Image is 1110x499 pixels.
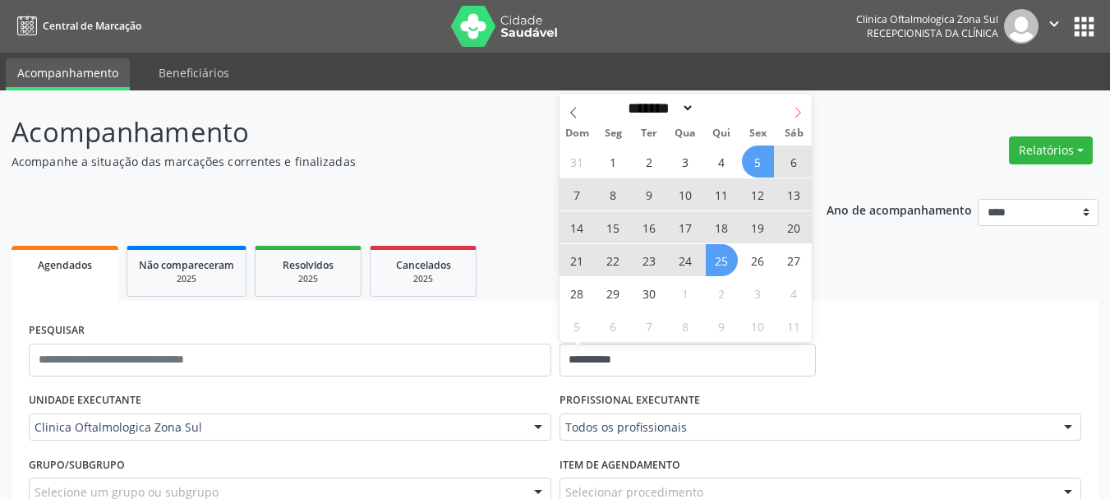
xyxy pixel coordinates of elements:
[742,211,774,243] span: Setembro 19, 2025
[633,310,666,342] span: Outubro 7, 2025
[633,211,666,243] span: Setembro 16, 2025
[742,310,774,342] span: Outubro 10, 2025
[623,99,695,117] select: Month
[38,258,92,272] span: Agendados
[6,58,130,90] a: Acompanhamento
[1070,12,1098,41] button: apps
[670,277,702,309] span: Outubro 1, 2025
[742,146,774,178] span: Setembro 5, 2025
[561,146,593,178] span: Agosto 31, 2025
[597,146,629,178] span: Setembro 1, 2025
[43,19,141,33] span: Central de Marcação
[561,178,593,210] span: Setembro 7, 2025
[742,244,774,276] span: Setembro 26, 2025
[12,112,772,153] p: Acompanhamento
[561,244,593,276] span: Setembro 21, 2025
[631,128,667,139] span: Ter
[633,277,666,309] span: Setembro 30, 2025
[706,277,738,309] span: Outubro 2, 2025
[667,128,703,139] span: Qua
[778,277,810,309] span: Outubro 4, 2025
[12,153,772,170] p: Acompanhe a situação das marcações correntes e finalizadas
[739,128,776,139] span: Sex
[703,128,739,139] span: Qui
[561,211,593,243] span: Setembro 14, 2025
[29,388,141,414] label: UNIDADE EXECUTANTE
[706,211,738,243] span: Setembro 18, 2025
[670,146,702,178] span: Setembro 3, 2025
[35,419,518,436] span: Clinica Oftalmologica Zona Sul
[147,58,241,87] a: Beneficiários
[29,452,125,478] label: Grupo/Subgrupo
[670,244,702,276] span: Setembro 24, 2025
[742,277,774,309] span: Outubro 3, 2025
[561,277,593,309] span: Setembro 28, 2025
[742,178,774,210] span: Setembro 12, 2025
[597,244,629,276] span: Setembro 22, 2025
[1009,136,1093,164] button: Relatórios
[778,178,810,210] span: Setembro 13, 2025
[670,310,702,342] span: Outubro 8, 2025
[778,146,810,178] span: Setembro 6, 2025
[597,277,629,309] span: Setembro 29, 2025
[670,211,702,243] span: Setembro 17, 2025
[267,273,349,285] div: 2025
[778,310,810,342] span: Outubro 11, 2025
[382,273,464,285] div: 2025
[29,318,85,344] label: PESQUISAR
[856,12,998,26] div: Clinica Oftalmologica Zona Sul
[633,178,666,210] span: Setembro 9, 2025
[1045,15,1063,33] i: 
[560,128,596,139] span: Dom
[561,310,593,342] span: Outubro 5, 2025
[706,146,738,178] span: Setembro 4, 2025
[1039,9,1070,44] button: 
[597,211,629,243] span: Setembro 15, 2025
[694,99,748,117] input: Year
[706,178,738,210] span: Setembro 11, 2025
[778,244,810,276] span: Setembro 27, 2025
[867,26,998,40] span: Recepcionista da clínica
[776,128,812,139] span: Sáb
[139,258,234,272] span: Não compareceram
[778,211,810,243] span: Setembro 20, 2025
[633,244,666,276] span: Setembro 23, 2025
[706,244,738,276] span: Setembro 25, 2025
[670,178,702,210] span: Setembro 10, 2025
[396,258,451,272] span: Cancelados
[706,310,738,342] span: Outubro 9, 2025
[597,310,629,342] span: Outubro 6, 2025
[595,128,631,139] span: Seg
[139,273,234,285] div: 2025
[283,258,334,272] span: Resolvidos
[827,199,972,219] p: Ano de acompanhamento
[1004,9,1039,44] img: img
[560,388,700,414] label: PROFISSIONAL EXECUTANTE
[565,419,1048,436] span: Todos os profissionais
[597,178,629,210] span: Setembro 8, 2025
[633,146,666,178] span: Setembro 2, 2025
[560,452,680,478] label: Item de agendamento
[12,12,141,39] a: Central de Marcação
